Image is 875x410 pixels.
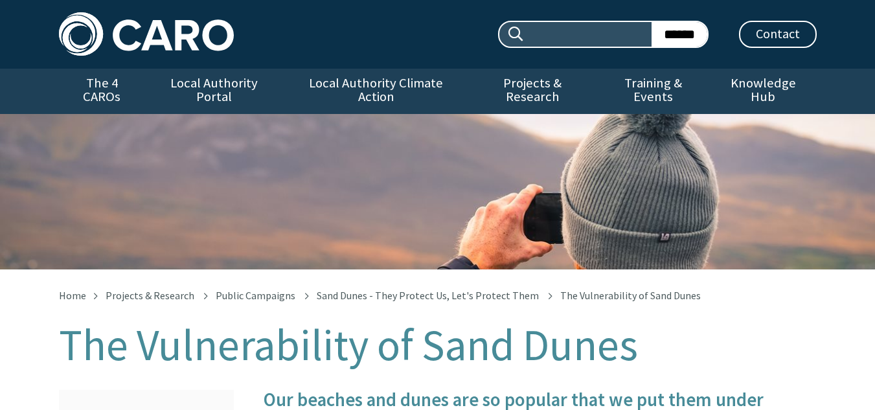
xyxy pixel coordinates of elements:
[710,69,816,114] a: Knowledge Hub
[468,69,597,114] a: Projects & Research
[317,289,539,302] a: Sand Dunes - They Protect Us, Let's Protect Them
[216,289,295,302] a: Public Campaigns
[597,69,710,114] a: Training & Events
[59,289,86,302] a: Home
[284,69,468,114] a: Local Authority Climate Action
[106,289,194,302] a: Projects & Research
[59,12,234,56] img: Caro logo
[145,69,284,114] a: Local Authority Portal
[59,69,145,114] a: The 4 CAROs
[59,321,817,369] h1: The Vulnerability of Sand Dunes
[739,21,817,48] a: Contact
[560,289,701,302] span: The Vulnerability of Sand Dunes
